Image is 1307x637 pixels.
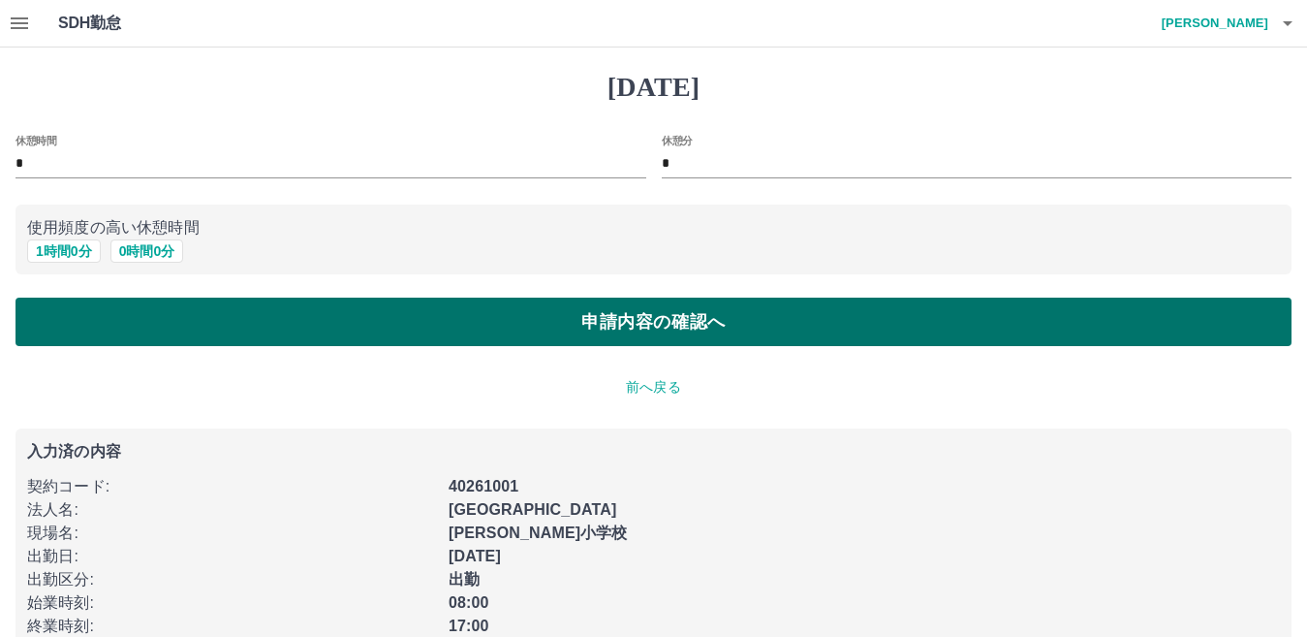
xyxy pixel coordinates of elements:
[16,298,1291,346] button: 申請内容の確認へ
[449,478,518,494] b: 40261001
[449,594,489,611] b: 08:00
[27,498,437,522] p: 法人名 :
[27,568,437,591] p: 出勤区分 :
[662,133,693,147] label: 休憩分
[449,548,501,564] b: [DATE]
[27,591,437,615] p: 始業時刻 :
[449,525,628,541] b: [PERSON_NAME]小学校
[16,71,1291,104] h1: [DATE]
[27,522,437,545] p: 現場名 :
[449,571,480,588] b: 出勤
[16,133,56,147] label: 休憩時間
[449,618,489,634] b: 17:00
[27,475,437,498] p: 契約コード :
[27,239,101,263] button: 1時間0分
[16,377,1291,398] p: 前へ戻る
[27,216,1280,239] p: 使用頻度の高い休憩時間
[110,239,184,263] button: 0時間0分
[27,545,437,568] p: 出勤日 :
[449,501,617,518] b: [GEOGRAPHIC_DATA]
[27,444,1280,460] p: 入力済の内容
